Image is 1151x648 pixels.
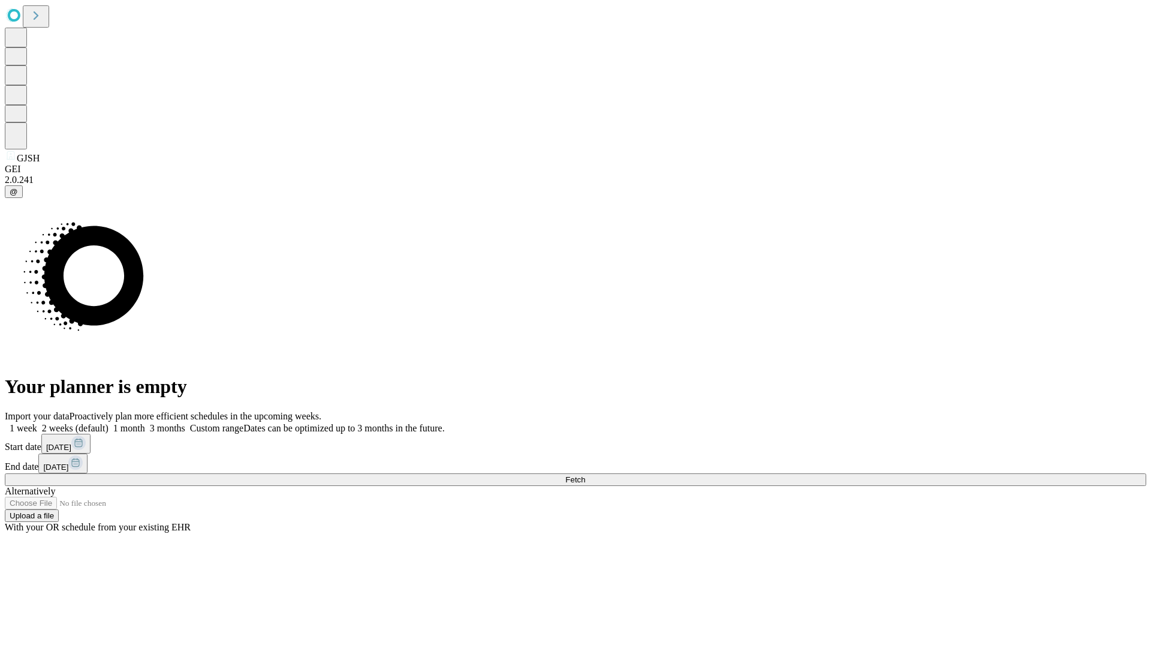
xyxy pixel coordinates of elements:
span: [DATE] [43,463,68,472]
button: Fetch [5,473,1146,486]
span: With your OR schedule from your existing EHR [5,522,191,532]
div: End date [5,454,1146,473]
span: 3 months [150,423,185,433]
span: Custom range [190,423,243,433]
span: 2 weeks (default) [42,423,109,433]
button: [DATE] [41,434,91,454]
span: Alternatively [5,486,55,496]
div: GEI [5,164,1146,175]
button: @ [5,185,23,198]
span: 1 week [10,423,37,433]
div: 2.0.241 [5,175,1146,185]
h1: Your planner is empty [5,376,1146,398]
button: Upload a file [5,509,59,522]
span: 1 month [113,423,145,433]
span: Dates can be optimized up to 3 months in the future. [243,423,444,433]
span: [DATE] [46,443,71,452]
span: GJSH [17,153,40,163]
button: [DATE] [38,454,88,473]
span: Import your data [5,411,70,421]
div: Start date [5,434,1146,454]
span: Proactively plan more efficient schedules in the upcoming weeks. [70,411,321,421]
span: Fetch [565,475,585,484]
span: @ [10,187,18,196]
